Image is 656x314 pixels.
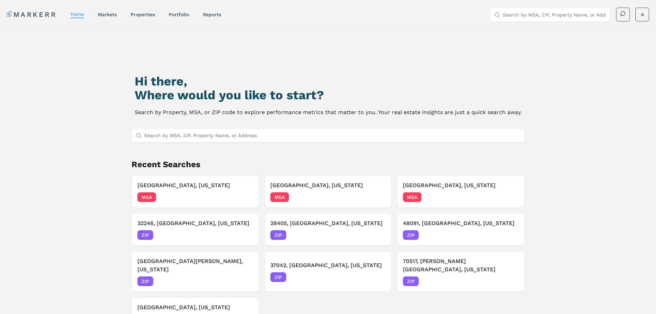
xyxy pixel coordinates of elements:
[169,12,189,17] a: Portfolio
[270,192,289,202] span: MSA
[503,194,519,201] span: [DATE]
[270,181,386,190] h3: [GEOGRAPHIC_DATA], [US_STATE]
[264,175,392,208] button: [GEOGRAPHIC_DATA], [US_STATE]MSA[DATE]
[131,12,155,17] a: properties
[203,12,221,17] a: reports
[137,257,253,274] h3: [GEOGRAPHIC_DATA][PERSON_NAME], [US_STATE]
[635,8,649,21] button: A
[7,10,57,19] a: MARKERR
[238,194,253,201] span: [DATE]
[238,278,253,285] span: [DATE]
[503,8,606,22] input: Search by MSA, ZIP, Property Name, or Address
[135,108,522,117] p: Search by Property, MSA, or ZIP code to explore performance metrics that matter to you. Your real...
[132,175,259,208] button: [GEOGRAPHIC_DATA], [US_STATE]MSA[DATE]
[132,159,525,170] h2: Recent Searches
[137,303,253,312] h3: [GEOGRAPHIC_DATA], [US_STATE]
[137,276,153,286] span: ZIP
[98,12,117,17] a: markets
[137,192,156,202] span: MSA
[137,219,253,227] h3: 32246, [GEOGRAPHIC_DATA], [US_STATE]
[397,251,524,292] button: 70517, [PERSON_NAME][GEOGRAPHIC_DATA], [US_STATE]ZIP[DATE]
[71,11,84,17] a: home
[132,251,259,292] button: [GEOGRAPHIC_DATA][PERSON_NAME], [US_STATE]ZIP[DATE]
[503,232,519,239] span: [DATE]
[370,274,386,281] span: [DATE]
[397,213,524,246] button: 48091, [GEOGRAPHIC_DATA], [US_STATE]ZIP[DATE]
[641,11,644,18] span: A
[403,181,519,190] h3: [GEOGRAPHIC_DATA], [US_STATE]
[132,213,259,246] button: 32246, [GEOGRAPHIC_DATA], [US_STATE]ZIP[DATE]
[137,230,153,240] span: ZIP
[370,194,386,201] span: [DATE]
[135,74,522,88] h1: Hi there,
[403,192,421,202] span: MSA
[403,276,419,286] span: ZIP
[270,261,386,270] h3: 37042, [GEOGRAPHIC_DATA], [US_STATE]
[370,232,386,239] span: [DATE]
[238,232,253,239] span: [DATE]
[270,272,286,282] span: ZIP
[403,219,519,227] h3: 48091, [GEOGRAPHIC_DATA], [US_STATE]
[144,129,520,142] input: Search by MSA, ZIP, Property Name, or Address
[503,278,519,285] span: [DATE]
[270,230,286,240] span: ZIP
[264,213,392,246] button: 28405, [GEOGRAPHIC_DATA], [US_STATE]ZIP[DATE]
[264,251,392,292] button: 37042, [GEOGRAPHIC_DATA], [US_STATE]ZIP[DATE]
[403,257,519,274] h3: 70517, [PERSON_NAME][GEOGRAPHIC_DATA], [US_STATE]
[137,181,253,190] h3: [GEOGRAPHIC_DATA], [US_STATE]
[135,88,522,102] h2: Where would you like to start?
[397,175,524,208] button: [GEOGRAPHIC_DATA], [US_STATE]MSA[DATE]
[403,230,419,240] span: ZIP
[270,219,386,227] h3: 28405, [GEOGRAPHIC_DATA], [US_STATE]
